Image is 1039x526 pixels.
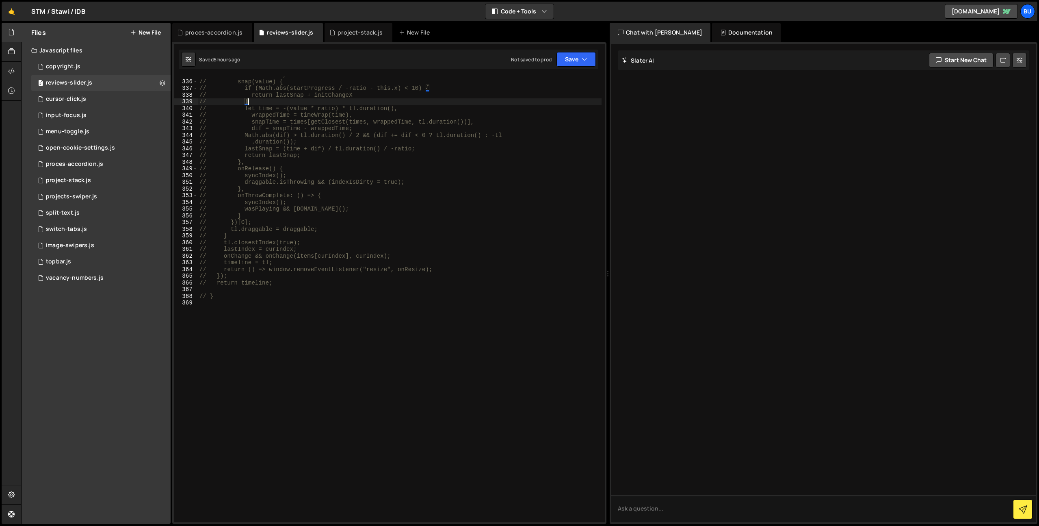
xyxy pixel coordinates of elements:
h2: Slater AI [622,57,654,64]
div: open-cookie-settings.js [46,144,115,152]
div: project-stack.js [46,177,91,184]
div: 11873/29352.js [31,221,171,237]
div: copyright.js [46,63,80,70]
div: Not saved to prod [511,56,552,63]
div: 355 [174,206,198,213]
div: project-stack.js [338,28,383,37]
div: 341 [174,112,198,119]
div: 357 [174,219,198,226]
div: input-focus.js [46,112,87,119]
div: 11873/29420.js [31,140,171,156]
button: New File [130,29,161,36]
button: Code + Tools [485,4,554,19]
div: 354 [174,199,198,206]
div: 5 hours ago [214,56,240,63]
div: switch-tabs.js [46,226,87,233]
div: 348 [174,159,198,166]
div: vacancy-numbers.js [46,274,104,282]
a: 🤙 [2,2,22,21]
div: projects-swiper.js [46,193,97,200]
div: 11873/29045.js [31,91,171,107]
div: 11873/29073.js [31,172,171,189]
div: 359 [174,233,198,239]
div: 11873/29044.js [31,59,171,75]
a: Bu [1020,4,1035,19]
div: 11873/40776.js [31,254,171,270]
button: Start new chat [929,53,994,67]
div: New File [399,28,433,37]
div: proces-accordion.js [31,156,171,172]
div: menu-toggle.js [46,128,89,135]
div: 366 [174,280,198,287]
div: 361 [174,246,198,253]
div: 352 [174,186,198,193]
div: 11873/29046.js [31,237,171,254]
div: Documentation [712,23,781,42]
div: 339 [174,98,198,105]
div: 336 [174,78,198,85]
div: 346 [174,146,198,152]
div: 349 [174,165,198,172]
h2: Files [31,28,46,37]
div: reviews-slider.js [267,28,313,37]
div: Javascript files [22,42,171,59]
div: 11873/29047.js [31,205,171,221]
div: reviews-slider.js [46,79,92,87]
div: 337 [174,85,198,92]
div: 11873/29048.js [31,107,171,124]
div: 364 [174,266,198,273]
div: 338 [174,92,198,99]
div: 11873/29051.js [31,270,171,286]
div: proces-accordion.js [46,161,103,168]
div: 340 [174,105,198,112]
div: 367 [174,286,198,293]
div: 351 [174,179,198,186]
div: 365 [174,273,198,280]
div: 363 [174,259,198,266]
div: 353 [174,192,198,199]
div: 344 [174,132,198,139]
div: 11873/40758.js [31,189,171,205]
div: proces-accordion.js [185,28,242,37]
div: 356 [174,213,198,220]
div: 342 [174,119,198,126]
div: 360 [174,239,198,246]
div: image-swipers.js [46,242,94,249]
div: reviews-slider.js [31,75,171,91]
div: Saved [199,56,240,63]
div: split-text.js [46,209,80,217]
div: 347 [174,152,198,159]
span: 2 [38,80,43,87]
div: 369 [174,300,198,306]
div: cursor-click.js [46,96,86,103]
div: 343 [174,125,198,132]
div: 362 [174,253,198,260]
div: topbar.js [46,258,71,265]
div: 358 [174,226,198,233]
div: STM / Stawi / IDB [31,7,85,16]
a: [DOMAIN_NAME] [945,4,1018,19]
div: 345 [174,139,198,146]
div: Chat with [PERSON_NAME] [610,23,710,42]
div: 11873/29049.js [31,124,171,140]
div: 368 [174,293,198,300]
button: Save [556,52,596,67]
div: 350 [174,172,198,179]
